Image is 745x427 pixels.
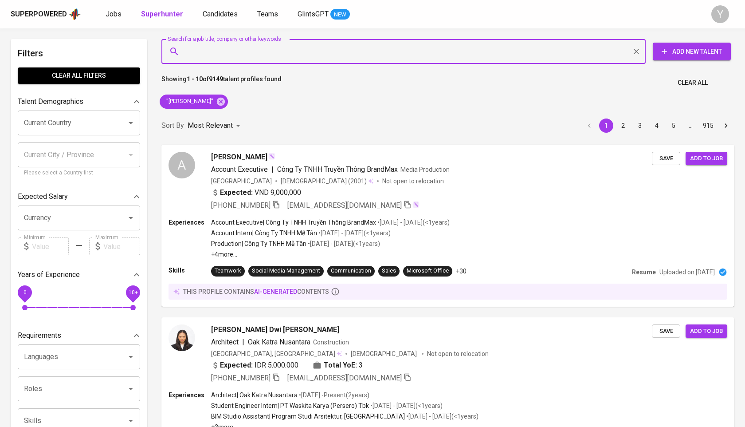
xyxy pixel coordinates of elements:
span: Media Production [400,166,450,173]
span: Add to job [690,154,723,164]
div: [GEOGRAPHIC_DATA], [GEOGRAPHIC_DATA] [211,349,342,358]
p: • [DATE] - [DATE] ( <1 years ) [369,401,443,410]
button: Open [125,212,137,224]
img: magic_wand.svg [412,201,420,208]
p: Uploaded on [DATE] [659,268,715,277]
span: "[PERSON_NAME]" [160,97,219,106]
div: Teamwork [215,267,241,275]
span: AI-generated [254,288,297,295]
b: 9149 [209,75,223,83]
img: cdf23a10490b93f2e36c8239a0716fc8.jpg [169,324,195,351]
span: Oak Katra Nusantara [248,338,310,346]
p: +30 [456,267,467,276]
button: Go to page 3 [633,119,647,133]
b: 1 - 10 [187,75,203,83]
div: IDR 5.000.000 [211,360,298,371]
span: Account Executive [211,165,268,174]
span: Jobs [106,10,122,18]
button: Go to page 4 [650,119,664,133]
div: Microsoft Office [407,267,449,275]
span: [PHONE_NUMBER] [211,201,271,210]
img: magic_wand.svg [268,153,275,160]
span: [PERSON_NAME] Dwi [PERSON_NAME] [211,324,339,335]
span: | [242,337,244,348]
div: … [683,121,698,130]
span: 0 [23,289,26,296]
button: Open [125,117,137,129]
p: Talent Demographics [18,96,83,107]
span: [PERSON_NAME] [211,152,267,162]
div: A [169,152,195,178]
button: page 1 [599,119,613,133]
span: Save [656,326,676,336]
div: Social Media Management [252,267,320,275]
p: • [DATE] - [DATE] ( <1 years ) [306,239,380,248]
div: [GEOGRAPHIC_DATA] [211,177,272,186]
p: Most Relevant [188,120,233,131]
p: Architect | Oak Katra Nusantara [211,391,298,399]
a: GlintsGPT NEW [298,9,350,20]
p: Experiences [169,391,211,399]
a: Candidates [203,9,239,20]
p: Years of Experience [18,269,80,280]
a: Superpoweredapp logo [11,8,81,21]
span: [PHONE_NUMBER] [211,374,271,382]
div: Most Relevant [188,118,243,134]
p: Account Executive | Công Ty TNHH Truyền Thông BrandMax [211,218,376,227]
b: Superhunter [141,10,183,18]
button: Add to job [686,324,727,338]
input: Value [32,237,69,255]
span: Clear All filters [25,70,133,81]
a: Teams [257,9,280,20]
div: Talent Demographics [18,93,140,111]
button: Go to page 2 [616,119,630,133]
p: • [DATE] - [DATE] ( <1 years ) [317,229,391,237]
div: Requirements [18,327,140,344]
p: Resume [632,268,656,277]
p: Experiences [169,218,211,227]
button: Save [652,324,680,338]
div: Communication [331,267,371,275]
input: Value [103,237,140,255]
p: Showing of talent profiles found [161,75,282,91]
p: Not open to relocation [427,349,489,358]
p: • [DATE] - [DATE] ( <1 years ) [405,412,478,421]
button: Add New Talent [653,43,731,60]
button: Go to page 5 [667,119,681,133]
button: Add to job [686,152,727,166]
span: Teams [257,10,278,18]
button: Open [125,351,137,363]
p: BIM Studio Assistant | Program Studi Arsitektur, [GEOGRAPHIC_DATA] [211,412,405,421]
p: Skills [169,266,211,275]
button: Clear All filters [18,67,140,84]
img: app logo [69,8,81,21]
div: Y [711,5,729,23]
p: Not open to relocation [382,177,444,186]
button: Open [125,415,137,427]
div: VND 9,000,000 [211,187,301,198]
span: 10+ [128,289,137,296]
p: this profile contains contents [183,287,329,296]
span: Add to job [690,326,723,336]
p: Requirements [18,330,61,341]
button: Save [652,152,680,166]
span: Add New Talent [660,46,724,57]
a: Jobs [106,9,123,20]
p: Please select a Country first [24,169,134,178]
button: Open [125,383,137,395]
span: GlintsGPT [298,10,329,18]
b: Expected: [220,360,253,371]
p: • [DATE] - [DATE] ( <1 years ) [376,218,450,227]
b: Total YoE: [324,360,357,371]
div: Sales [382,267,396,275]
p: Sort By [161,120,184,131]
button: Clear All [674,75,711,91]
div: Superpowered [11,9,67,20]
p: Expected Salary [18,191,68,202]
span: Architect [211,338,239,346]
b: Expected: [220,187,253,198]
nav: pagination navigation [581,119,734,133]
span: 3 [359,360,363,371]
div: (2001) [281,177,373,186]
span: | [271,164,274,175]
